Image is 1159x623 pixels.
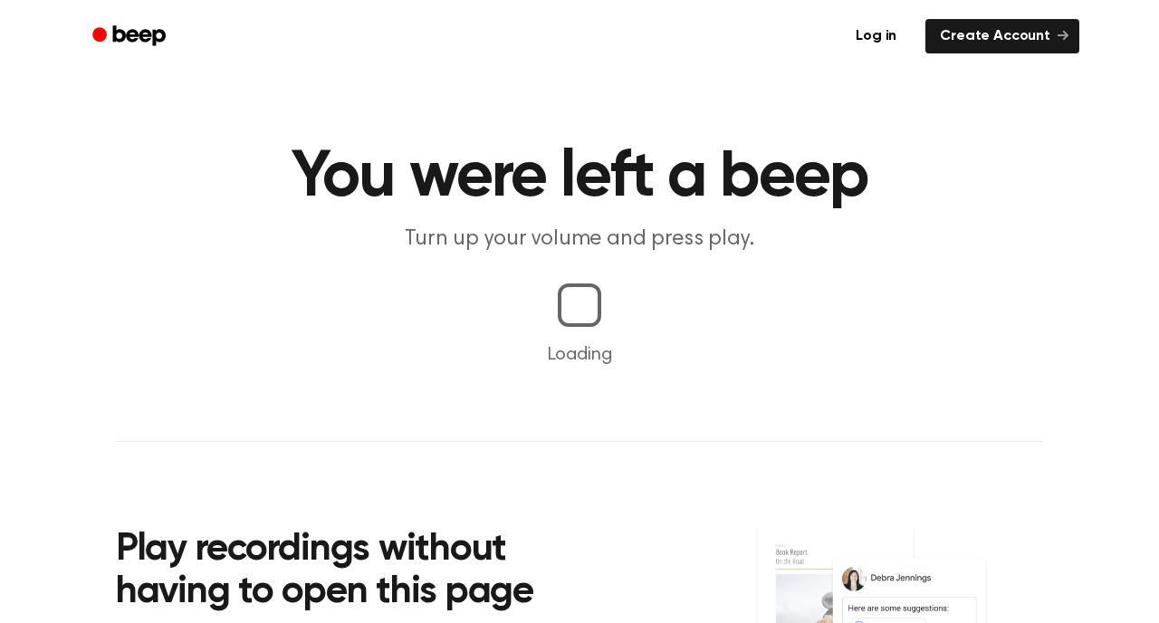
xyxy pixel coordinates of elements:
[116,145,1043,210] h1: You were left a beep
[838,15,915,57] a: Log in
[80,19,182,54] a: Beep
[22,341,1137,369] p: Loading
[925,19,1079,53] a: Create Account
[116,529,604,615] h2: Play recordings without having to open this page
[232,225,927,254] p: Turn up your volume and press play.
